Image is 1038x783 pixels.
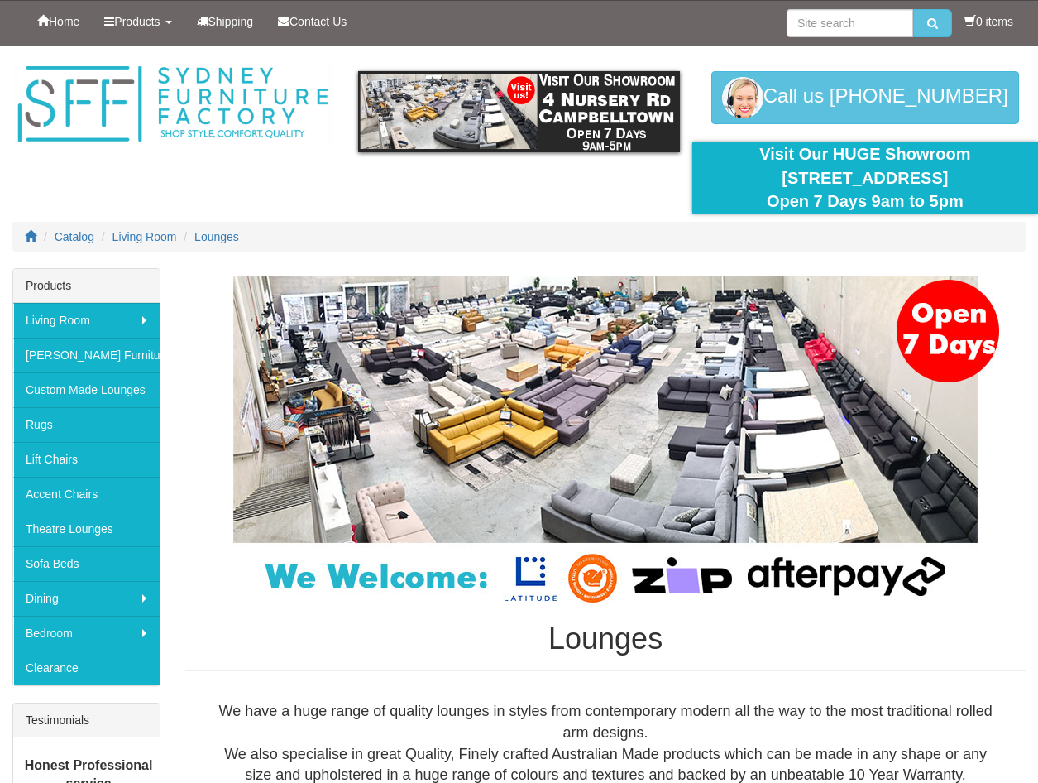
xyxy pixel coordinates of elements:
a: Accent Chairs [13,477,160,512]
a: Contact Us [265,1,359,42]
span: Home [49,15,79,28]
a: Lift Chairs [13,442,160,477]
a: Clearance [13,651,160,685]
h1: Lounges [185,622,1026,656]
a: Theatre Lounges [13,512,160,546]
img: Sydney Furniture Factory [12,63,333,146]
a: Sofa Beds [13,546,160,581]
a: Custom Made Lounges [13,372,160,407]
a: [PERSON_NAME] Furniture [13,338,160,372]
a: Rugs [13,407,160,442]
img: Lounges [192,276,1019,606]
a: Products [92,1,184,42]
a: Catalog [55,230,94,243]
a: Bedroom [13,616,160,651]
span: Contact Us [289,15,347,28]
a: Home [25,1,92,42]
input: Site search [787,9,913,37]
img: showroom.gif [358,71,679,152]
a: Lounges [194,230,239,243]
a: Living Room [13,303,160,338]
li: 0 items [964,13,1013,30]
a: Shipping [184,1,266,42]
a: Dining [13,581,160,616]
div: Testimonials [13,704,160,737]
div: Visit Our HUGE Showroom [STREET_ADDRESS] Open 7 Days 9am to 5pm [705,142,1026,214]
span: Products [114,15,160,28]
div: Products [13,269,160,303]
a: Living Room [112,230,177,243]
span: Shipping [208,15,254,28]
